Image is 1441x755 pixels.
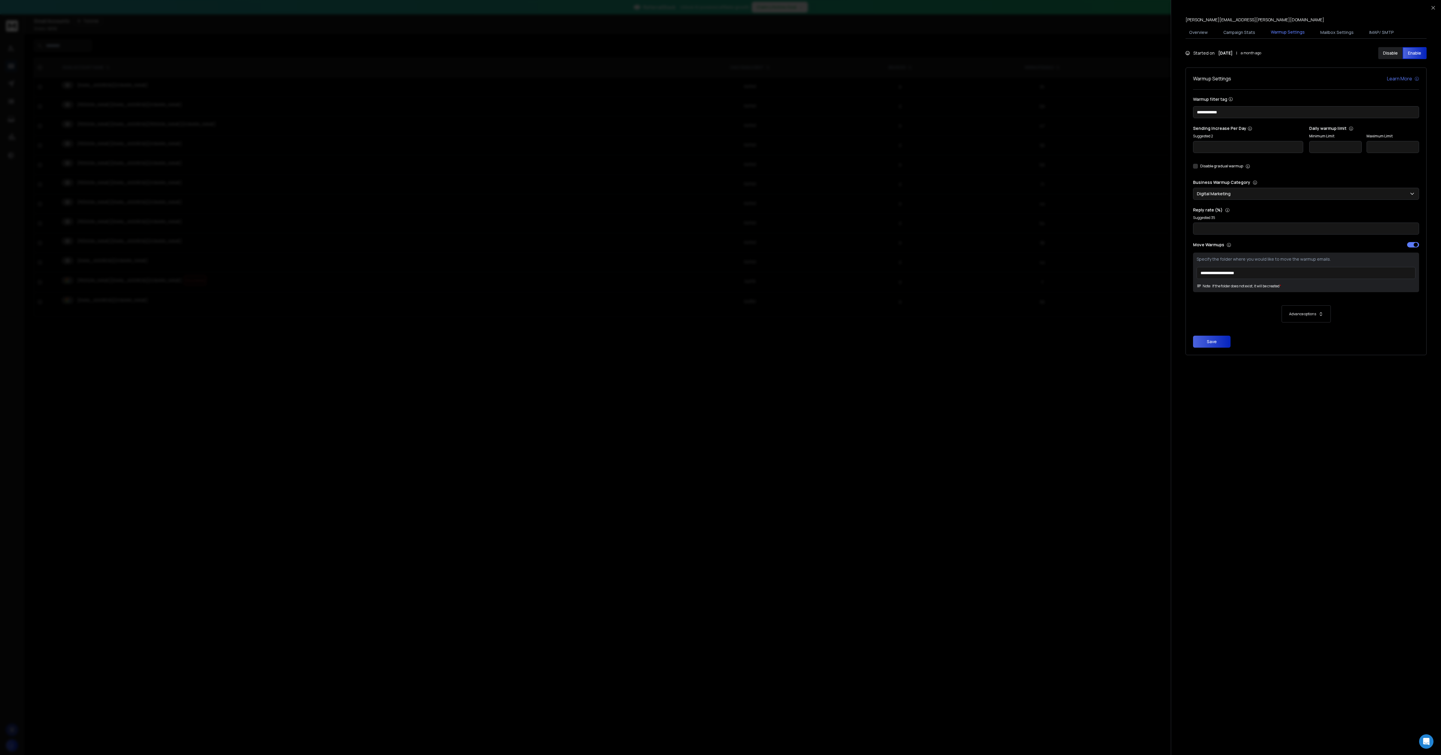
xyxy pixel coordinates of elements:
[1186,50,1261,56] div: Started on
[1193,207,1419,213] p: Reply rate (%)
[1378,47,1427,59] button: DisableEnable
[1241,51,1261,55] span: a month ago
[1197,284,1211,289] span: Note:
[1193,242,1304,248] p: Move Warmups
[1212,284,1279,289] p: If the folder does not exist, it will be created
[1197,191,1233,197] p: Digital Marketing
[1220,26,1259,39] button: Campaign Stats
[1236,50,1237,56] span: |
[1367,134,1419,139] label: Maximum Limit
[1267,25,1308,39] button: Warmup Settings
[1199,305,1413,322] button: Advance options
[1186,17,1324,23] p: [PERSON_NAME][EMAIL_ADDRESS][PERSON_NAME][DOMAIN_NAME]
[1218,50,1233,56] strong: [DATE]
[1193,179,1419,185] p: Business Warmup Category
[1197,256,1415,262] p: Specify the folder where you would like to move the warmup emails.
[1193,336,1231,348] button: Save
[1193,134,1303,139] p: Suggested 2
[1193,215,1419,220] p: Suggested 35
[1309,134,1362,139] label: Minimum Limit
[1193,75,1231,82] h1: Warmup Settings
[1366,26,1397,39] button: IMAP/ SMTP
[1193,125,1303,131] p: Sending Increase Per Day
[1387,75,1419,82] a: Learn More
[1317,26,1357,39] button: Mailbox Settings
[1193,97,1419,101] label: Warmup filter tag
[1200,164,1243,169] label: Disable gradual warmup
[1419,734,1433,749] div: Open Intercom Messenger
[1289,312,1316,316] p: Advance options
[1378,47,1403,59] button: Disable
[1403,47,1427,59] button: Enable
[1186,26,1211,39] button: Overview
[1309,125,1419,131] p: Daily warmup limit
